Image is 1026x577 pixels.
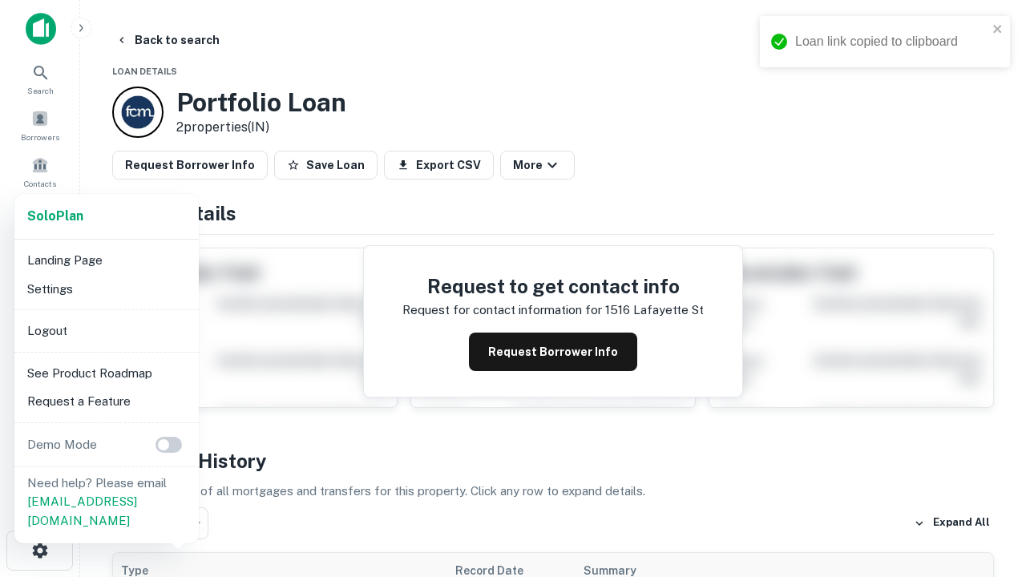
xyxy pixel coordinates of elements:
[27,494,137,527] a: [EMAIL_ADDRESS][DOMAIN_NAME]
[21,317,192,345] li: Logout
[21,275,192,304] li: Settings
[946,449,1026,526] iframe: Chat Widget
[21,387,192,416] li: Request a Feature
[21,435,103,454] p: Demo Mode
[21,359,192,388] li: See Product Roadmap
[27,474,186,531] p: Need help? Please email
[27,207,83,226] a: SoloPlan
[27,208,83,224] strong: Solo Plan
[795,32,988,51] div: Loan link copied to clipboard
[21,246,192,275] li: Landing Page
[992,22,1004,38] button: close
